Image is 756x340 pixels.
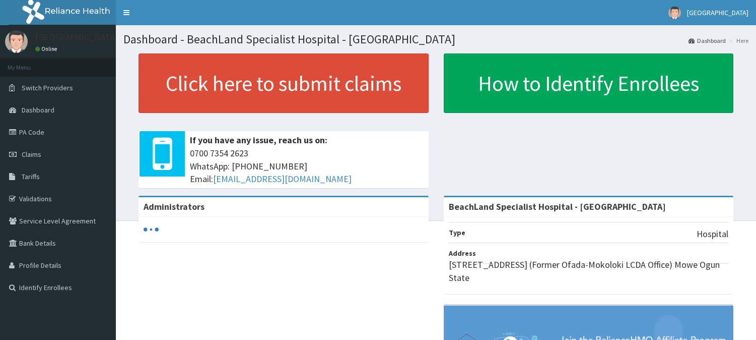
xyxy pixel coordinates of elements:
span: [GEOGRAPHIC_DATA] [687,8,748,17]
span: Claims [22,150,41,159]
a: Online [35,45,59,52]
span: Tariffs [22,172,40,181]
li: Here [727,36,748,45]
svg: audio-loading [144,222,159,237]
strong: BeachLand Specialist Hospital - [GEOGRAPHIC_DATA] [449,201,666,212]
span: Switch Providers [22,83,73,92]
a: Click here to submit claims [139,53,429,113]
b: Type [449,228,465,237]
span: Dashboard [22,105,54,115]
img: User Image [5,30,28,53]
b: If you have any issue, reach us on: [190,134,327,146]
a: Dashboard [689,36,726,45]
p: Hospital [697,228,728,241]
span: 0700 7354 2623 WhatsApp: [PHONE_NUMBER] Email: [190,147,424,186]
a: How to Identify Enrollees [444,53,734,113]
p: [GEOGRAPHIC_DATA] [35,33,118,42]
a: [EMAIL_ADDRESS][DOMAIN_NAME] [213,173,352,185]
img: User Image [668,7,681,19]
b: Address [449,249,476,258]
h1: Dashboard - BeachLand Specialist Hospital - [GEOGRAPHIC_DATA] [123,33,748,46]
b: Administrators [144,201,204,212]
p: [STREET_ADDRESS] (Former Ofada-Mokoloki LCDA Office) Mowe Ogun State [449,258,729,284]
